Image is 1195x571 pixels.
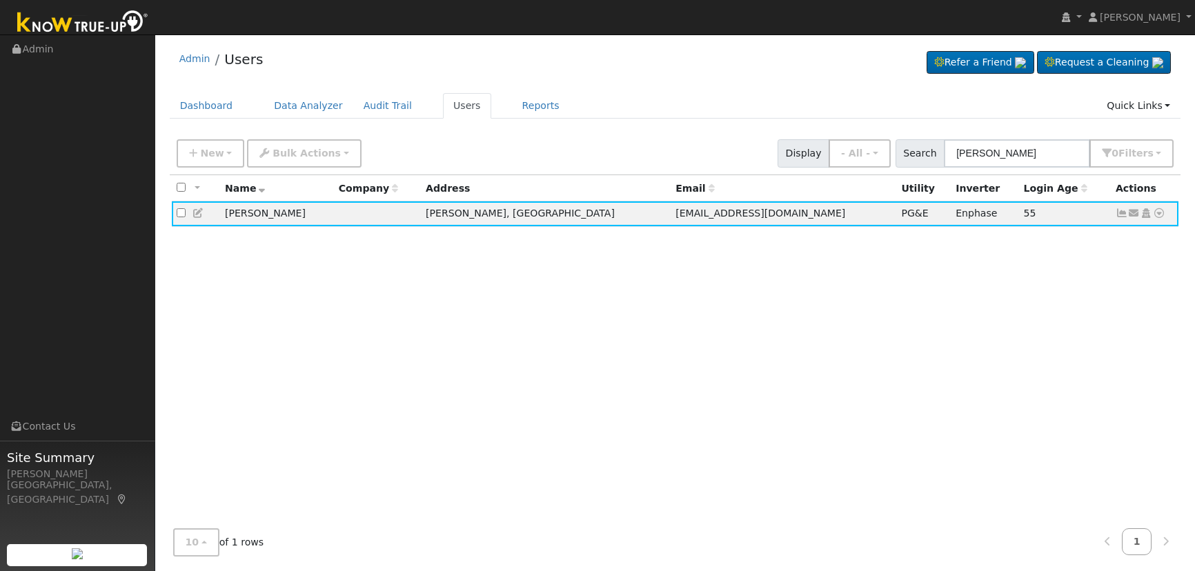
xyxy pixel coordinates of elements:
[247,139,361,168] button: Bulk Actions
[1037,51,1171,74] a: Request a Cleaning
[421,201,671,227] td: [PERSON_NAME], [GEOGRAPHIC_DATA]
[778,139,829,168] span: Display
[1100,12,1181,23] span: [PERSON_NAME]
[72,548,83,559] img: retrieve
[927,51,1034,74] a: Refer a Friend
[179,53,210,64] a: Admin
[1147,148,1153,159] span: s
[224,51,263,68] a: Users
[7,467,148,481] div: [PERSON_NAME]
[675,183,714,194] span: Email
[512,93,570,119] a: Reports
[264,93,353,119] a: Data Analyzer
[192,208,205,219] a: Edit User
[443,93,491,119] a: Users
[1153,206,1165,221] a: Other actions
[10,8,155,39] img: Know True-Up
[1024,183,1087,194] span: Days since last login
[901,208,928,219] span: PG&E
[177,139,245,168] button: New
[426,181,666,196] div: Address
[896,139,945,168] span: Search
[186,537,199,548] span: 10
[200,148,224,159] span: New
[901,181,946,196] div: Utility
[829,139,891,168] button: - All -
[1140,208,1152,219] a: Login As
[1015,57,1026,68] img: retrieve
[1096,93,1181,119] a: Quick Links
[1122,528,1152,555] a: 1
[173,528,264,557] span: of 1 rows
[7,448,148,467] span: Site Summary
[170,93,244,119] a: Dashboard
[220,201,334,227] td: [PERSON_NAME]
[1118,148,1154,159] span: Filter
[7,478,148,507] div: [GEOGRAPHIC_DATA], [GEOGRAPHIC_DATA]
[944,139,1090,168] input: Search
[339,183,398,194] span: Company name
[1128,206,1140,221] a: buddystruckingllc@gmail.com
[273,148,341,159] span: Bulk Actions
[1116,181,1174,196] div: Actions
[1089,139,1174,168] button: 0Filters
[225,183,266,194] span: Name
[1116,208,1128,219] a: Show Graph
[116,494,128,505] a: Map
[1152,57,1163,68] img: retrieve
[956,208,997,219] span: Enphase
[675,208,845,219] span: [EMAIL_ADDRESS][DOMAIN_NAME]
[353,93,422,119] a: Audit Trail
[956,181,1014,196] div: Inverter
[173,528,219,557] button: 10
[1024,208,1036,219] span: 07/15/2025 10:07:34 AM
